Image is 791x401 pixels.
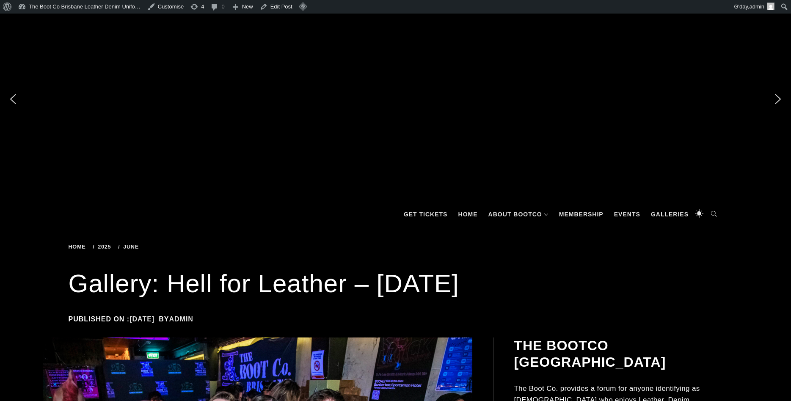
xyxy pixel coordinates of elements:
a: About BootCo [484,202,553,227]
a: Home [454,202,482,227]
h2: The BootCo [GEOGRAPHIC_DATA] [514,337,721,370]
span: admin [750,3,764,10]
img: previous arrow [6,92,20,106]
a: June [118,243,142,250]
a: Events [610,202,645,227]
div: Breadcrumbs [69,244,269,250]
a: GET TICKETS [400,202,452,227]
a: [DATE] [130,315,154,323]
a: Home [69,243,89,250]
span: Published on : [69,315,159,323]
span: by [159,315,198,323]
a: Galleries [647,202,693,227]
img: next arrow [771,92,785,106]
h1: Gallery: Hell for Leather – [DATE] [69,267,723,301]
a: admin [169,315,193,323]
a: Membership [555,202,608,227]
a: 2025 [93,243,114,250]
